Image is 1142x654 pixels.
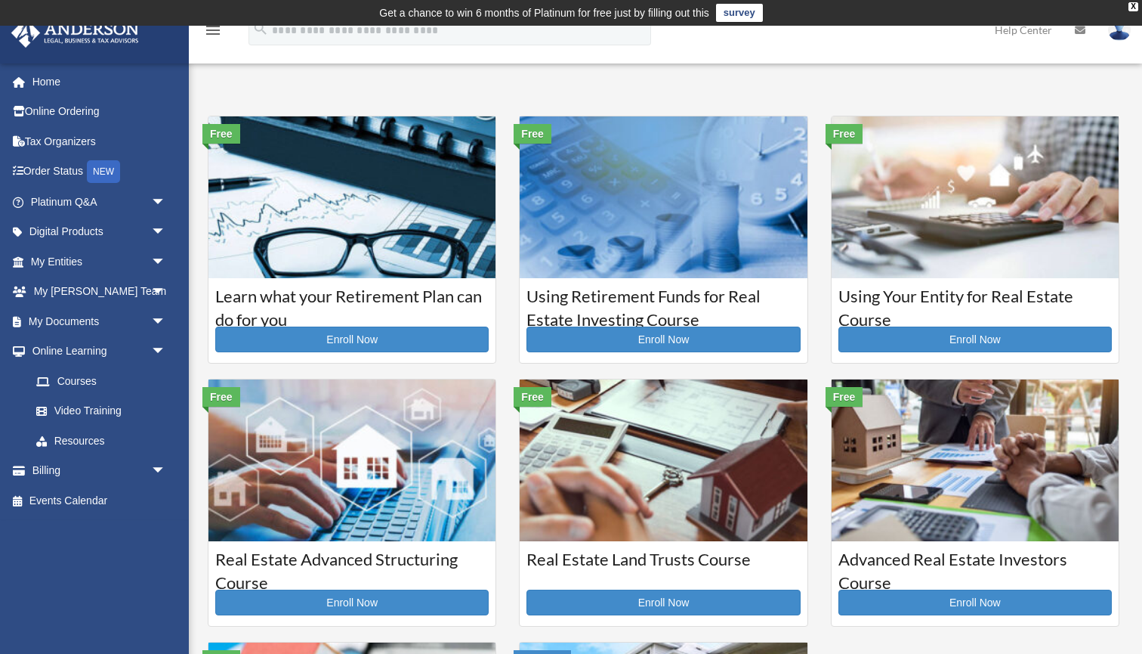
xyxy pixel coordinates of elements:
i: menu [204,21,222,39]
h3: Learn what your Retirement Plan can do for you [215,285,489,323]
a: Online Learningarrow_drop_down [11,336,189,367]
div: Free [202,387,240,407]
span: arrow_drop_down [151,336,181,367]
a: Tax Organizers [11,126,189,157]
h3: Using Your Entity for Real Estate Course [838,285,1112,323]
img: User Pic [1108,19,1131,41]
a: Resources [21,426,189,456]
span: arrow_drop_down [151,306,181,337]
a: Enroll Now [526,327,800,352]
a: My [PERSON_NAME] Teamarrow_drop_down [11,277,189,307]
i: search [252,20,269,37]
a: My Entitiesarrow_drop_down [11,246,189,277]
div: Free [514,387,551,407]
a: survey [716,4,763,22]
span: arrow_drop_down [151,246,181,277]
a: Enroll Now [838,327,1112,352]
img: Anderson Advisors Platinum Portal [7,18,144,48]
a: Courses [21,366,181,396]
a: Enroll Now [215,590,489,615]
a: Order StatusNEW [11,157,189,188]
a: My Documentsarrow_drop_down [11,306,189,336]
div: Free [514,124,551,144]
a: Video Training [21,396,189,426]
div: Free [826,124,863,144]
div: Free [826,387,863,407]
div: Free [202,124,240,144]
a: Enroll Now [838,590,1112,615]
a: Online Ordering [11,97,189,127]
div: NEW [87,160,120,183]
span: arrow_drop_down [151,277,181,308]
h3: Advanced Real Estate Investors Course [838,548,1112,586]
a: Enroll Now [215,327,489,352]
a: Enroll Now [526,590,800,615]
div: close [1128,2,1138,11]
span: arrow_drop_down [151,217,181,248]
h3: Real Estate Land Trusts Course [526,548,800,586]
h3: Using Retirement Funds for Real Estate Investing Course [526,285,800,323]
div: Get a chance to win 6 months of Platinum for free just by filling out this [379,4,709,22]
a: Billingarrow_drop_down [11,456,189,486]
span: arrow_drop_down [151,456,181,487]
span: arrow_drop_down [151,187,181,218]
h3: Real Estate Advanced Structuring Course [215,548,489,586]
a: Home [11,67,189,97]
a: Platinum Q&Aarrow_drop_down [11,187,189,217]
a: Digital Productsarrow_drop_down [11,217,189,247]
a: Events Calendar [11,485,189,516]
a: menu [204,26,222,39]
